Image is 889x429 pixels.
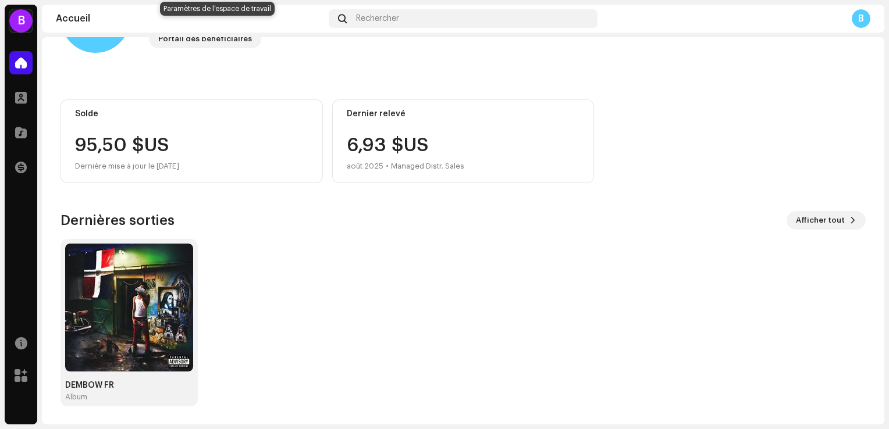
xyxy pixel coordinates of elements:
[386,159,389,173] div: •
[787,211,866,230] button: Afficher tout
[356,14,399,23] span: Rechercher
[65,244,193,371] img: 9eb4234b-a760-44d8-ac96-d593249f40f0
[65,381,193,390] div: DEMBOW FR
[65,392,87,402] div: Album
[61,99,323,183] re-o-card-value: Solde
[75,159,308,173] div: Dernière mise à jour le [DATE]
[391,159,464,173] div: Managed Distr. Sales
[347,109,580,119] div: Dernier relevé
[347,159,383,173] div: août 2025
[75,109,308,119] div: Solde
[61,211,175,230] h3: Dernières sorties
[332,99,595,183] re-o-card-value: Dernier relevé
[796,209,845,232] span: Afficher tout
[852,9,870,28] div: B
[9,9,33,33] div: B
